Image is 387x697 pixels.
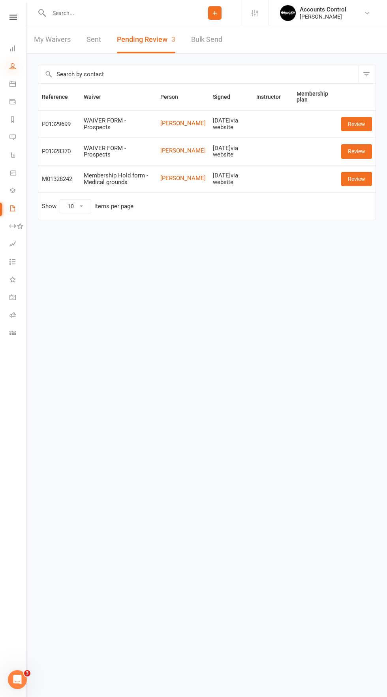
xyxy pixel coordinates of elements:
[117,26,175,53] button: Pending Review3
[171,35,175,43] span: 3
[213,145,249,158] div: [DATE] via website
[42,92,77,102] button: Reference
[341,117,372,131] a: Review
[256,94,289,100] span: Instructor
[160,120,206,127] a: [PERSON_NAME]
[213,92,239,102] button: Signed
[9,236,27,254] a: Assessments
[160,175,206,182] a: [PERSON_NAME]
[213,117,249,130] div: [DATE] via website
[42,94,77,100] span: Reference
[160,92,187,102] button: Person
[300,6,346,13] div: Accounts Control
[86,26,101,53] a: Sent
[9,58,27,76] a: People
[256,92,289,102] button: Instructor
[42,176,77,183] div: M01328242
[213,94,239,100] span: Signed
[160,147,206,154] a: [PERSON_NAME]
[8,670,27,689] iframe: Intercom live chat
[341,172,372,186] a: Review
[42,199,133,213] div: Show
[34,26,71,53] a: My Waivers
[84,94,110,100] span: Waiver
[293,84,338,110] th: Membership plan
[300,13,346,20] div: [PERSON_NAME]
[84,145,153,158] div: WAIVER FORM - Prospects
[38,65,359,83] input: Search by contact
[84,92,110,102] button: Waiver
[9,94,27,111] a: Payments
[9,271,27,289] a: What's New
[47,8,188,19] input: Search...
[84,117,153,130] div: WAIVER FORM - Prospects
[42,148,77,155] div: P01328370
[9,76,27,94] a: Calendar
[9,40,27,58] a: Dashboard
[191,26,222,53] a: Bulk Send
[9,165,27,183] a: Product Sales
[84,172,153,185] div: Membership Hold form - Medical grounds
[160,94,187,100] span: Person
[9,289,27,307] a: General attendance kiosk mode
[9,325,27,343] a: Class kiosk mode
[42,121,77,128] div: P01329699
[9,307,27,325] a: Roll call kiosk mode
[24,670,30,676] span: 3
[213,172,249,185] div: [DATE] via website
[9,111,27,129] a: Reports
[94,203,133,210] div: items per page
[341,144,372,158] a: Review
[280,5,296,21] img: thumb_image1701918351.png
